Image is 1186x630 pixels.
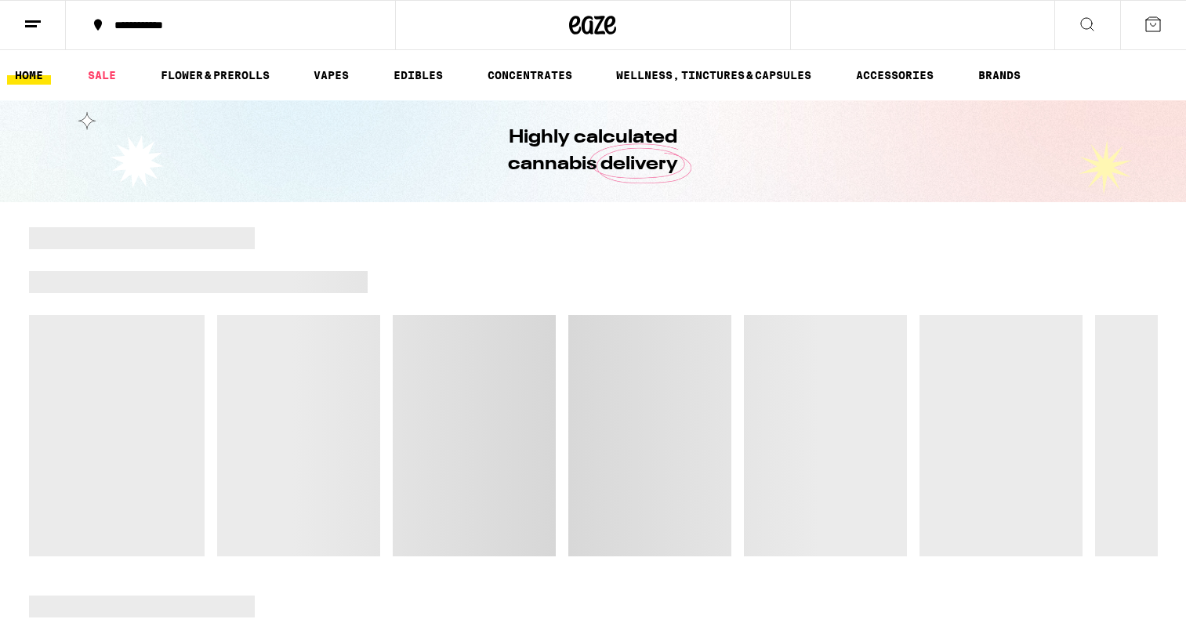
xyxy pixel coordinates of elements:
[386,66,451,85] a: EDIBLES
[608,66,819,85] a: WELLNESS, TINCTURES & CAPSULES
[480,66,580,85] a: CONCENTRATES
[464,125,723,178] h1: Highly calculated cannabis delivery
[306,66,357,85] a: VAPES
[848,66,941,85] a: ACCESSORIES
[970,66,1028,85] a: BRANDS
[153,66,277,85] a: FLOWER & PREROLLS
[80,66,124,85] a: SALE
[7,66,51,85] a: HOME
